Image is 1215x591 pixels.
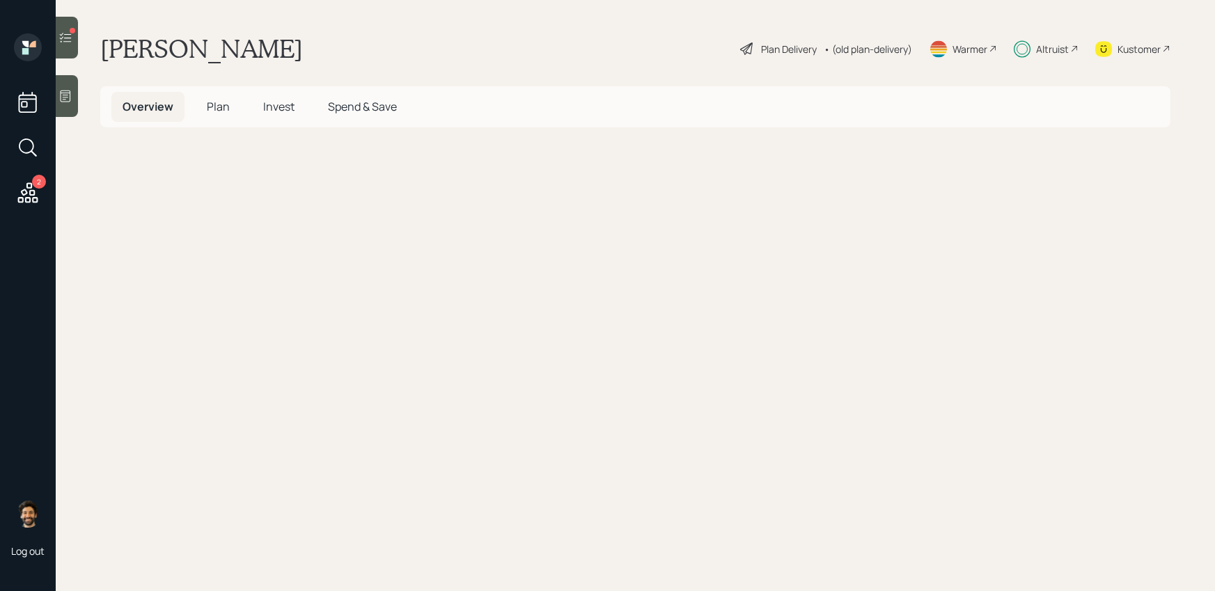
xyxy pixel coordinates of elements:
div: Altruist [1036,42,1069,56]
img: eric-schwartz-headshot.png [14,500,42,528]
h1: [PERSON_NAME] [100,33,303,64]
span: Plan [207,99,230,114]
div: Warmer [953,42,987,56]
span: Invest [263,99,295,114]
div: • (old plan-delivery) [824,42,912,56]
div: Plan Delivery [761,42,817,56]
div: 2 [32,175,46,189]
span: Overview [123,99,173,114]
div: Log out [11,544,45,558]
span: Spend & Save [328,99,397,114]
div: Kustomer [1118,42,1161,56]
